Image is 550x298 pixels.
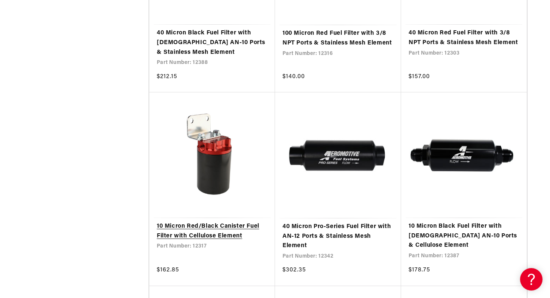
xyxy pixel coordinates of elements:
a: 10 Micron Black Fuel Filter with [DEMOGRAPHIC_DATA] AN-10 Ports & Cellulose Element [409,222,519,251]
a: 40 Micron Red Fuel Filter with 3/8 NPT Ports & Stainless Mesh Element [409,28,519,47]
a: 100 Micron Red Fuel Filter with 3/8 NPT Ports & Stainless Mesh Element [282,29,394,48]
a: 10 Micron Red/Black Canister Fuel Filter with Cellulose Element [157,222,268,241]
a: 40 Micron Pro-Series Fuel Filter with AN-12 Ports & Stainless Mesh Element [282,222,394,251]
a: 40 Micron Black Fuel Filter with [DEMOGRAPHIC_DATA] AN-10 Ports & Stainless Mesh Element [157,28,268,57]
